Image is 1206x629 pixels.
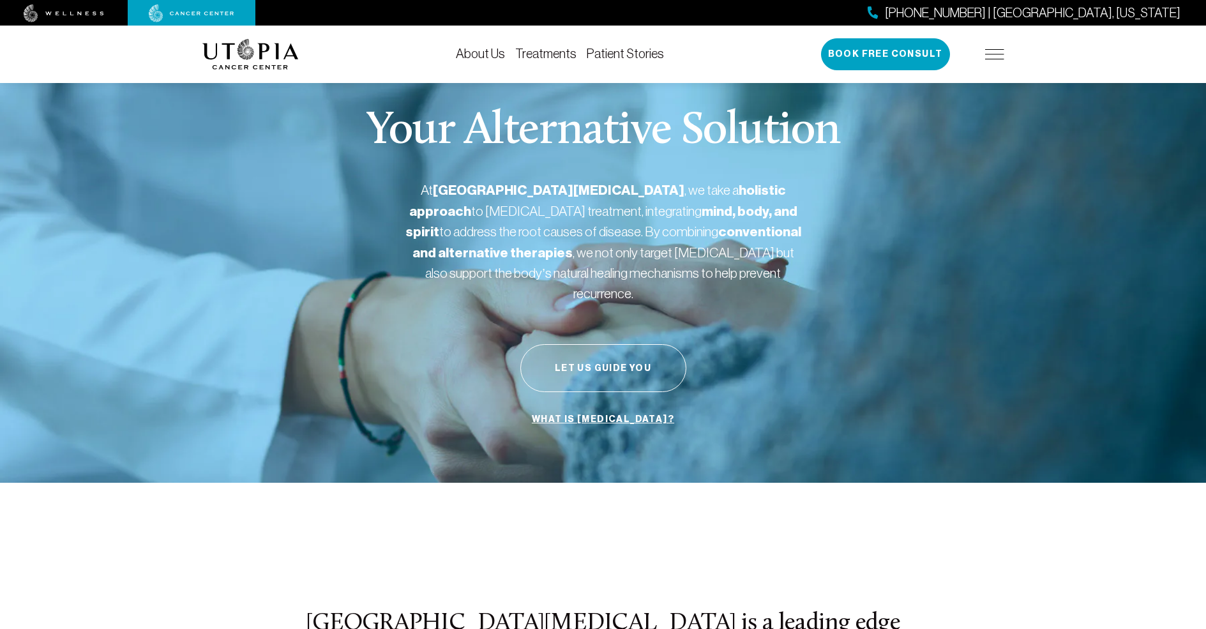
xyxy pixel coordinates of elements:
a: [PHONE_NUMBER] | [GEOGRAPHIC_DATA], [US_STATE] [868,4,1180,22]
a: Patient Stories [587,47,664,61]
img: wellness [24,4,104,22]
a: About Us [456,47,505,61]
strong: conventional and alternative therapies [412,224,801,261]
img: cancer center [149,4,234,22]
img: logo [202,39,299,70]
a: What is [MEDICAL_DATA]? [529,407,677,432]
p: Your Alternative Solution [366,109,840,155]
button: Let Us Guide You [520,344,686,392]
strong: [GEOGRAPHIC_DATA][MEDICAL_DATA] [433,182,684,199]
button: Book Free Consult [821,38,950,70]
img: icon-hamburger [985,49,1004,59]
a: Treatments [515,47,577,61]
p: At , we take a to [MEDICAL_DATA] treatment, integrating to address the root causes of disease. By... [405,180,801,303]
strong: holistic approach [409,182,786,220]
span: [PHONE_NUMBER] | [GEOGRAPHIC_DATA], [US_STATE] [885,4,1180,22]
